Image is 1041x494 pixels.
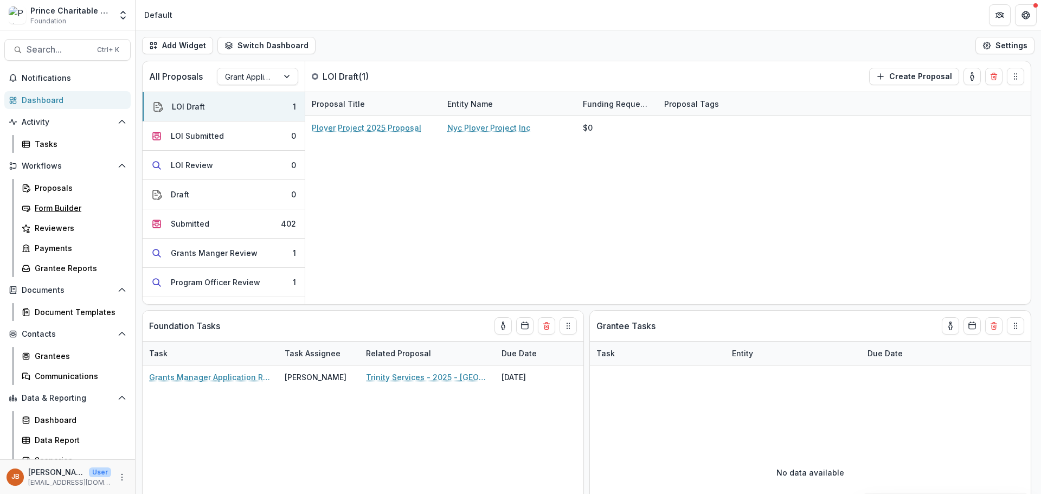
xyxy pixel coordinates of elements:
div: Due Date [861,348,909,359]
div: Document Templates [35,306,122,318]
div: LOI Submitted [171,130,224,142]
button: toggle-assigned-to-me [494,317,512,335]
div: Prince Charitable Trusts Sandbox [30,5,111,16]
div: Task [143,342,278,365]
div: Dashboard [22,94,122,106]
div: Jamie Baxter [11,473,20,480]
div: Reviewers [35,222,122,234]
div: Due Date [495,342,576,365]
div: LOI Draft [172,101,205,112]
div: Scenarios [35,454,122,466]
span: Contacts [22,330,113,339]
div: 0 [291,130,296,142]
button: Grants Manger Review1 [143,239,305,268]
p: All Proposals [149,70,203,83]
div: Funding Requested [576,98,658,110]
button: Add Widget [142,37,213,54]
img: Prince Charitable Trusts Sandbox [9,7,26,24]
p: Foundation Tasks [149,319,220,332]
div: Proposal Title [305,98,371,110]
div: Proposal Tags [658,92,793,116]
div: Due Date [861,342,942,365]
div: Proposal Title [305,92,441,116]
button: Delete card [985,68,1003,85]
div: Default [144,9,172,21]
div: Entity Name [441,92,576,116]
button: Delete card [985,317,1003,335]
div: Proposals [35,182,122,194]
span: Notifications [22,74,126,83]
div: Task [143,348,174,359]
button: Drag [560,317,577,335]
button: LOI Review0 [143,151,305,180]
div: Related Proposal [359,342,495,365]
p: User [89,467,111,477]
a: Communications [17,367,131,385]
div: Task Assignee [278,342,359,365]
div: LOI Review [171,159,213,171]
div: Due Date [495,348,543,359]
a: Grantees [17,347,131,365]
button: LOI Submitted0 [143,121,305,151]
a: Tasks [17,135,131,153]
div: Entity [725,348,760,359]
button: toggle-assigned-to-me [942,317,959,335]
div: Payments [35,242,122,254]
div: Form Builder [35,202,122,214]
a: Dashboard [4,91,131,109]
button: Open entity switcher [115,4,131,26]
p: Grantee Tasks [596,319,656,332]
a: Grantee Reports [17,259,131,277]
div: Task [590,342,725,365]
div: Grants Manger Review [171,247,258,259]
p: [PERSON_NAME] [28,466,85,478]
button: Calendar [516,317,534,335]
button: Partners [989,4,1011,26]
button: Search... [4,39,131,61]
a: Reviewers [17,219,131,237]
div: Related Proposal [359,348,438,359]
p: No data available [776,467,844,478]
div: Funding Requested [576,92,658,116]
span: Workflows [22,162,113,171]
button: Delete card [538,317,555,335]
a: Grants Manager Application Review [149,371,272,383]
div: $0 [583,122,593,133]
button: Draft0 [143,180,305,209]
span: Activity [22,118,113,127]
button: Settings [975,37,1034,54]
div: 0 [291,159,296,171]
div: 1 [293,101,296,112]
div: Grantees [35,350,122,362]
button: More [115,471,128,484]
a: Scenarios [17,451,131,469]
div: Ctrl + K [95,44,121,56]
span: Documents [22,286,113,295]
a: Dashboard [17,411,131,429]
div: Proposal Tags [658,98,725,110]
div: Dashboard [35,414,122,426]
button: Calendar [963,317,981,335]
div: 0 [291,189,296,200]
button: LOI Draft1 [143,92,305,121]
span: Foundation [30,16,66,26]
button: Open Activity [4,113,131,131]
div: Grantee Reports [35,262,122,274]
div: 1 [293,277,296,288]
a: Document Templates [17,303,131,321]
button: Program Officer Review1 [143,268,305,297]
nav: breadcrumb [140,7,177,23]
span: Search... [27,44,91,55]
button: Get Help [1015,4,1037,26]
div: Entity [725,342,861,365]
button: toggle-assigned-to-me [963,68,981,85]
div: 402 [281,218,296,229]
button: Submitted402 [143,209,305,239]
div: [DATE] [495,365,576,389]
